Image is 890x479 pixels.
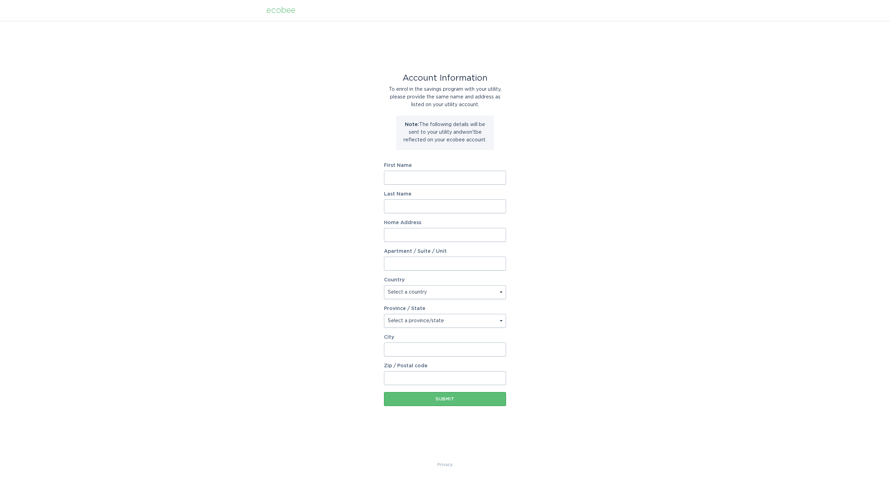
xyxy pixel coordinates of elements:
[384,163,506,168] label: First Name
[384,249,506,254] label: Apartment / Suite / Unit
[384,335,506,340] label: City
[384,74,506,82] div: Account Information
[405,122,419,127] strong: Note:
[384,392,506,406] button: Submit
[384,220,506,225] label: Home Address
[384,278,405,282] label: Country
[384,306,425,311] label: Province / State
[437,461,453,469] a: Privacy Policy & Terms of Use
[384,86,506,109] div: To enrol in the savings program with your utility, please provide the same name and address as li...
[384,192,506,197] label: Last Name
[266,7,295,14] div: ecobee
[384,363,506,368] label: Zip / Postal code
[401,121,489,144] p: The following details will be sent to your utility and won't be reflected on your ecobee account.
[387,397,503,401] div: Submit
